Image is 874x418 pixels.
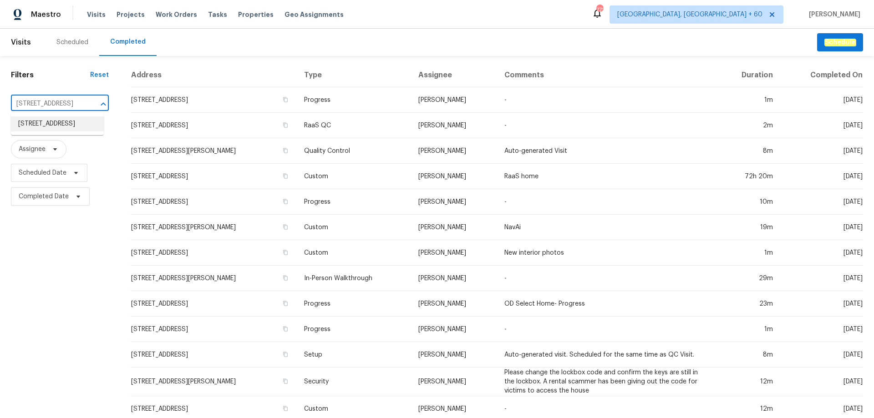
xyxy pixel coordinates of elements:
[411,291,497,317] td: [PERSON_NAME]
[497,164,717,189] td: RaaS home
[11,71,90,80] h1: Filters
[780,317,863,342] td: [DATE]
[617,10,762,19] span: [GEOGRAPHIC_DATA], [GEOGRAPHIC_DATA] + 60
[281,96,290,104] button: Copy Address
[131,317,297,342] td: [STREET_ADDRESS]
[780,215,863,240] td: [DATE]
[281,223,290,231] button: Copy Address
[497,342,717,368] td: Auto-generated visit. Scheduled for the same time as QC Visit.
[497,138,717,164] td: Auto-generated Visit
[717,368,780,396] td: 12m
[281,121,290,129] button: Copy Address
[297,317,411,342] td: Progress
[131,164,297,189] td: [STREET_ADDRESS]
[780,266,863,291] td: [DATE]
[411,240,497,266] td: [PERSON_NAME]
[297,87,411,113] td: Progress
[131,87,297,113] td: [STREET_ADDRESS]
[281,172,290,180] button: Copy Address
[824,39,856,46] em: Schedule
[281,377,290,385] button: Copy Address
[131,189,297,215] td: [STREET_ADDRESS]
[281,248,290,257] button: Copy Address
[411,266,497,291] td: [PERSON_NAME]
[117,10,145,19] span: Projects
[411,138,497,164] td: [PERSON_NAME]
[411,368,497,396] td: [PERSON_NAME]
[297,368,411,396] td: Security
[497,266,717,291] td: -
[411,164,497,189] td: [PERSON_NAME]
[281,146,290,155] button: Copy Address
[780,113,863,138] td: [DATE]
[780,164,863,189] td: [DATE]
[717,63,780,87] th: Duration
[497,113,717,138] td: -
[281,274,290,282] button: Copy Address
[717,113,780,138] td: 2m
[19,192,69,201] span: Completed Date
[297,266,411,291] td: In-Person Walkthrough
[90,71,109,80] div: Reset
[238,10,274,19] span: Properties
[131,215,297,240] td: [STREET_ADDRESS][PERSON_NAME]
[780,342,863,368] td: [DATE]
[596,5,603,15] div: 772
[208,11,227,18] span: Tasks
[411,63,497,87] th: Assignee
[131,113,297,138] td: [STREET_ADDRESS]
[497,189,717,215] td: -
[297,164,411,189] td: Custom
[19,168,66,177] span: Scheduled Date
[131,266,297,291] td: [STREET_ADDRESS][PERSON_NAME]
[717,240,780,266] td: 1m
[411,87,497,113] td: [PERSON_NAME]
[780,63,863,87] th: Completed On
[297,113,411,138] td: RaaS QC
[281,404,290,413] button: Copy Address
[497,368,717,396] td: Please change the lockbox code and confirm the keys are still in the lockbox. A rental scammer ha...
[411,317,497,342] td: [PERSON_NAME]
[717,215,780,240] td: 19m
[11,97,83,111] input: Search for an address...
[411,215,497,240] td: [PERSON_NAME]
[110,37,146,46] div: Completed
[131,240,297,266] td: [STREET_ADDRESS]
[297,63,411,87] th: Type
[297,138,411,164] td: Quality Control
[780,240,863,266] td: [DATE]
[297,291,411,317] td: Progress
[497,317,717,342] td: -
[156,10,197,19] span: Work Orders
[56,38,88,47] div: Scheduled
[497,291,717,317] td: OD Select Home- Progress
[497,87,717,113] td: -
[131,63,297,87] th: Address
[717,317,780,342] td: 1m
[97,98,110,111] button: Close
[717,189,780,215] td: 10m
[497,240,717,266] td: New interior photos
[780,368,863,396] td: [DATE]
[817,33,863,52] button: Schedule
[31,10,61,19] span: Maestro
[780,138,863,164] td: [DATE]
[297,189,411,215] td: Progress
[717,138,780,164] td: 8m
[497,215,717,240] td: NavAi
[717,87,780,113] td: 1m
[780,87,863,113] td: [DATE]
[780,291,863,317] td: [DATE]
[717,164,780,189] td: 72h 20m
[780,189,863,215] td: [DATE]
[297,215,411,240] td: Custom
[131,342,297,368] td: [STREET_ADDRESS]
[131,291,297,317] td: [STREET_ADDRESS]
[281,350,290,358] button: Copy Address
[131,368,297,396] td: [STREET_ADDRESS][PERSON_NAME]
[87,10,106,19] span: Visits
[411,113,497,138] td: [PERSON_NAME]
[717,342,780,368] td: 8m
[497,63,717,87] th: Comments
[411,189,497,215] td: [PERSON_NAME]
